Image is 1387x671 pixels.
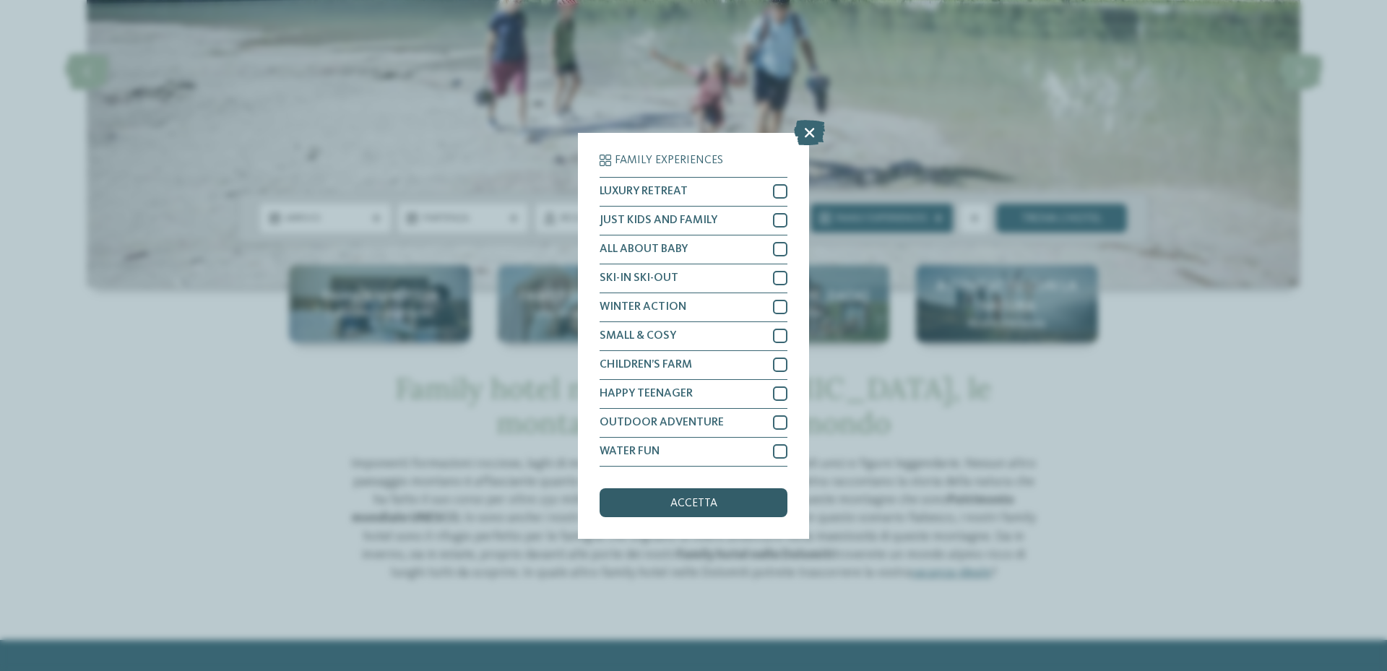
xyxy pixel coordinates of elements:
[615,155,723,166] span: Family Experiences
[600,359,692,371] span: CHILDREN’S FARM
[600,272,678,284] span: SKI-IN SKI-OUT
[600,243,688,255] span: ALL ABOUT BABY
[670,498,717,509] span: accetta
[600,215,717,226] span: JUST KIDS AND FAMILY
[600,186,688,197] span: LUXURY RETREAT
[600,388,693,399] span: HAPPY TEENAGER
[600,446,660,457] span: WATER FUN
[600,330,676,342] span: SMALL & COSY
[600,301,686,313] span: WINTER ACTION
[600,417,724,428] span: OUTDOOR ADVENTURE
